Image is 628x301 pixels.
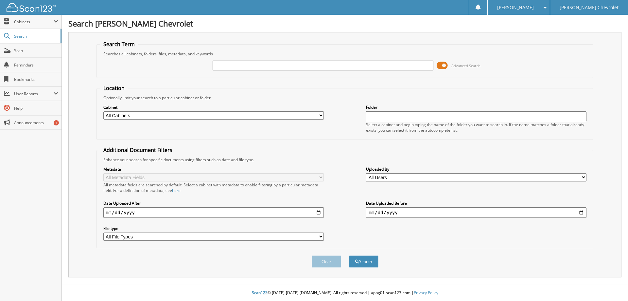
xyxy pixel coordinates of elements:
a: Privacy Policy [414,290,438,295]
h1: Search [PERSON_NAME] Chevrolet [68,18,621,29]
div: 1 [54,120,59,125]
span: User Reports [14,91,54,97]
button: Search [349,255,378,268]
input: start [103,207,324,218]
span: Reminders [14,62,58,68]
span: Scan [14,48,58,53]
div: Select a cabinet and begin typing the name of the folder you want to search in. If the name match... [366,122,586,133]
button: Clear [312,255,341,268]
label: Uploaded By [366,166,586,172]
a: here [172,188,181,193]
label: Metadata [103,166,324,172]
div: Searches all cabinets, folders, files, metadata, and keywords [100,51,590,57]
span: Cabinets [14,19,54,25]
div: © [DATE]-[DATE] [DOMAIN_NAME]. All rights reserved | appg01-scan123-com | [62,285,628,301]
span: Scan123 [252,290,268,295]
div: Enhance your search for specific documents using filters such as date and file type. [100,157,590,162]
span: Bookmarks [14,77,58,82]
span: [PERSON_NAME] [497,6,534,9]
iframe: Chat Widget [595,270,628,301]
span: Search [14,33,57,39]
input: end [366,207,586,218]
div: Optionally limit your search to a particular cabinet or folder [100,95,590,101]
span: [PERSON_NAME] Chevrolet [560,6,619,9]
span: Announcements [14,120,58,125]
label: Date Uploaded Before [366,200,586,206]
legend: Search Term [100,41,138,48]
span: Help [14,105,58,111]
img: scan123-logo-white.svg [7,3,56,12]
legend: Location [100,85,128,92]
label: File type [103,226,324,231]
label: Cabinet [103,104,324,110]
label: Date Uploaded After [103,200,324,206]
label: Folder [366,104,586,110]
div: All metadata fields are searched by default. Select a cabinet with metadata to enable filtering b... [103,182,324,193]
span: Advanced Search [451,63,480,68]
legend: Additional Document Filters [100,146,176,154]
